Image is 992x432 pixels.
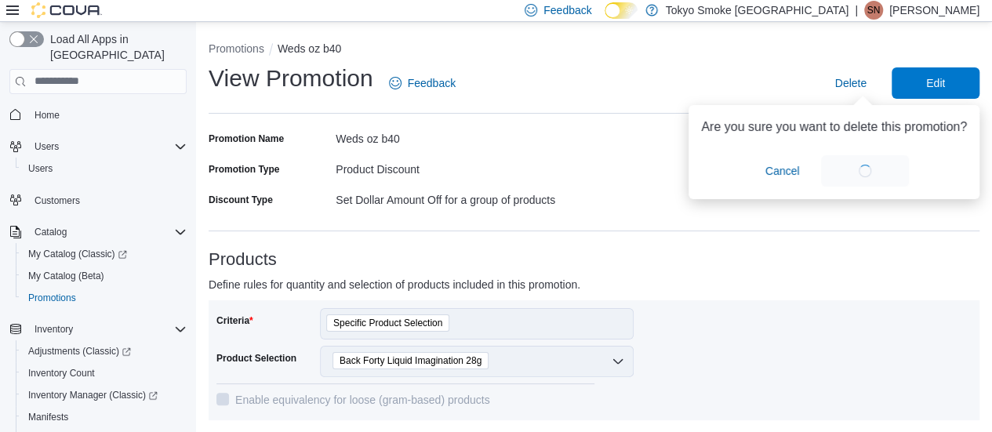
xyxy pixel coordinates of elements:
[867,1,881,20] span: SN
[22,386,164,405] a: Inventory Manager (Classic)
[28,162,53,175] span: Users
[209,41,979,60] nav: An example of EuiBreadcrumbs
[16,287,193,309] button: Promotions
[28,137,65,156] button: Users
[209,42,264,55] button: Promotions
[22,245,133,263] a: My Catalog (Classic)
[16,265,193,287] button: My Catalog (Beta)
[892,67,979,99] button: Edit
[3,189,193,212] button: Customers
[44,31,187,63] span: Load All Apps in [GEOGRAPHIC_DATA]
[209,163,279,176] label: Promotion Type
[22,289,82,307] a: Promotions
[336,187,594,206] div: Set Dollar Amount Off for a group of products
[216,390,490,409] label: Enable equivalency for loose (gram-based) products
[209,275,787,294] p: Define rules for quantity and selection of products included in this promotion.
[28,389,158,401] span: Inventory Manager (Classic)
[35,109,60,122] span: Home
[28,248,127,260] span: My Catalog (Classic)
[332,352,489,369] span: Back Forty Liquid Imagination 28g
[28,411,68,423] span: Manifests
[22,408,187,427] span: Manifests
[28,137,187,156] span: Users
[22,267,111,285] a: My Catalog (Beta)
[216,352,296,365] label: Product Selection
[28,223,73,241] button: Catalog
[859,165,871,177] span: Loading
[35,226,67,238] span: Catalog
[35,323,73,336] span: Inventory
[209,63,373,94] h1: View Promotion
[765,163,800,179] span: Cancel
[666,1,849,20] p: Tokyo Smoke [GEOGRAPHIC_DATA]
[28,292,76,304] span: Promotions
[543,2,591,18] span: Feedback
[28,345,131,358] span: Adjustments (Classic)
[31,2,102,18] img: Cova
[16,340,193,362] a: Adjustments (Classic)
[326,314,449,332] span: Specific Product Selection
[28,270,104,282] span: My Catalog (Beta)
[3,318,193,340] button: Inventory
[28,320,187,339] span: Inventory
[22,364,101,383] a: Inventory Count
[16,158,193,180] button: Users
[16,406,193,428] button: Manifests
[28,223,187,241] span: Catalog
[35,194,80,207] span: Customers
[759,155,806,187] button: Cancel
[22,159,59,178] a: Users
[16,362,193,384] button: Inventory Count
[22,245,187,263] span: My Catalog (Classic)
[22,342,187,361] span: Adjustments (Classic)
[216,314,253,327] label: Criteria
[835,75,867,91] span: Delete
[340,353,481,368] span: Back Forty Liquid Imagination 28g
[16,384,193,406] a: Inventory Manager (Classic)
[926,75,945,91] span: Edit
[864,1,883,20] div: Stephanie Neblett
[28,191,86,210] a: Customers
[22,289,187,307] span: Promotions
[22,342,137,361] a: Adjustments (Classic)
[28,367,95,379] span: Inventory Count
[209,194,273,206] label: Discount Type
[605,2,638,19] input: Dark Mode
[383,67,462,99] a: Feedback
[28,106,66,125] a: Home
[278,42,341,55] button: Weds oz b40
[22,364,187,383] span: Inventory Count
[336,126,594,145] div: Weds oz b40
[35,140,59,153] span: Users
[28,320,79,339] button: Inventory
[829,67,873,99] button: Delete
[3,103,193,126] button: Home
[22,408,74,427] a: Manifests
[16,243,193,265] a: My Catalog (Classic)
[336,157,594,176] div: Product Discount
[209,250,979,269] h3: Products
[333,315,442,331] span: Specific Product Selection
[855,1,858,20] p: |
[408,75,456,91] span: Feedback
[28,191,187,210] span: Customers
[701,118,967,136] p: Are you sure you want to delete this promotion?
[22,386,187,405] span: Inventory Manager (Classic)
[209,133,284,145] label: Promotion Name
[28,105,187,125] span: Home
[22,267,187,285] span: My Catalog (Beta)
[22,159,187,178] span: Users
[3,221,193,243] button: Catalog
[889,1,979,20] p: [PERSON_NAME]
[3,136,193,158] button: Users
